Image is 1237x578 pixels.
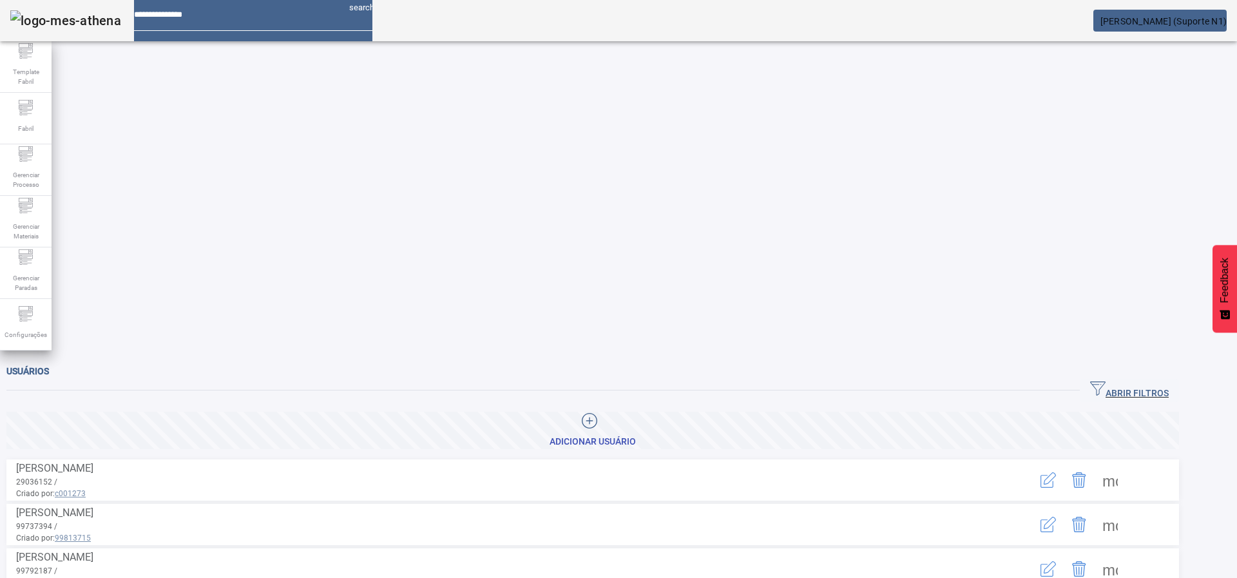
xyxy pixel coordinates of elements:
[6,218,45,245] span: Gerenciar Materiais
[16,566,57,575] span: 99792187 /
[16,488,983,499] span: Criado por:
[1213,245,1237,332] button: Feedback - Mostrar pesquisa
[6,366,49,376] span: Usuários
[16,551,93,563] span: [PERSON_NAME]
[14,120,37,137] span: Fabril
[16,477,57,486] span: 29036152 /
[1,326,51,343] span: Configurações
[1100,16,1227,26] span: [PERSON_NAME] (Suporte N1)
[6,269,45,296] span: Gerenciar Paradas
[1219,258,1231,303] span: Feedback
[1064,465,1095,496] button: Delete
[6,412,1179,449] button: Adicionar Usuário
[10,10,121,31] img: logo-mes-athena
[16,506,93,519] span: [PERSON_NAME]
[16,522,57,531] span: 99737394 /
[55,489,86,498] span: c001273
[1090,381,1169,400] span: ABRIR FILTROS
[16,462,93,474] span: [PERSON_NAME]
[16,532,983,544] span: Criado por:
[1095,509,1126,540] button: Mais
[1095,465,1126,496] button: Mais
[1080,379,1179,402] button: ABRIR FILTROS
[6,63,45,90] span: Template Fabril
[55,534,91,543] span: 99813715
[6,166,45,193] span: Gerenciar Processo
[550,436,636,448] div: Adicionar Usuário
[1064,509,1095,540] button: Delete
